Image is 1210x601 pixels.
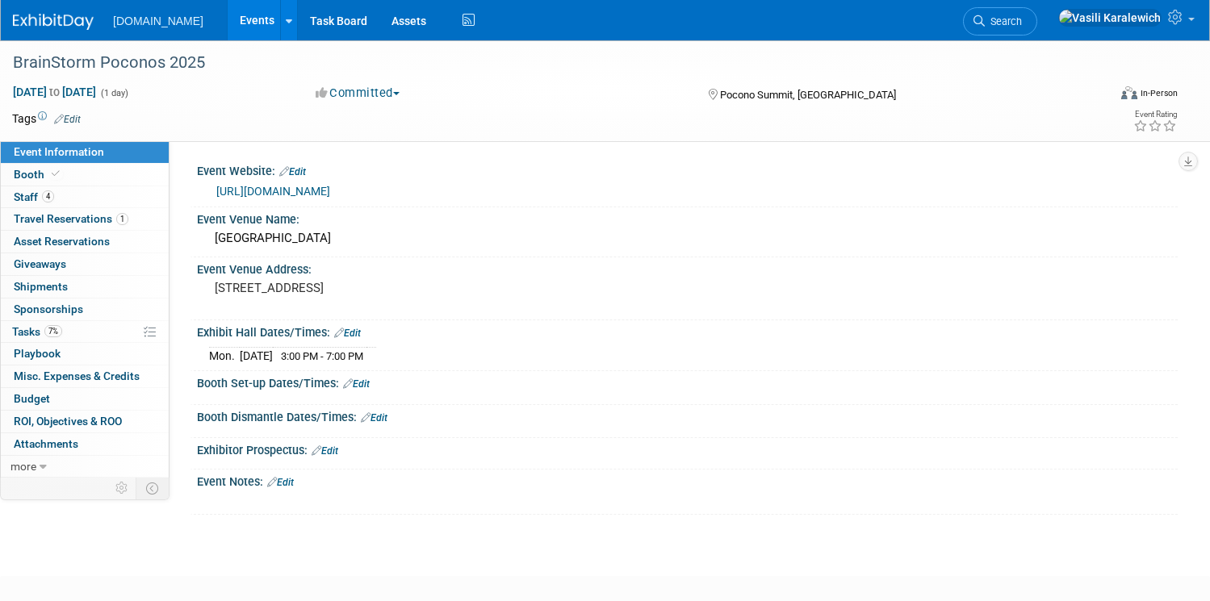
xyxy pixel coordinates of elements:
div: In-Person [1140,87,1178,99]
pre: [STREET_ADDRESS] [215,281,588,295]
span: Asset Reservations [14,235,110,248]
a: Staff4 [1,186,169,208]
span: Event Information [14,145,104,158]
span: 7% [44,325,62,337]
a: Edit [343,378,370,390]
span: Attachments [14,437,78,450]
span: Misc. Expenses & Credits [14,369,140,382]
a: Search [963,7,1037,35]
span: Staff [14,190,54,203]
a: Edit [279,166,306,177]
a: Edit [54,114,81,125]
div: Booth Dismantle Dates/Times: [197,405,1178,426]
a: Shipments [1,276,169,298]
td: Personalize Event Tab Strip [108,478,136,499]
a: Edit [267,477,294,488]
div: Event Format [1003,84,1178,108]
span: Budget [14,392,50,405]
span: Shipments [14,280,68,293]
a: Travel Reservations1 [1,208,169,230]
div: Event Venue Name: [197,207,1178,227]
td: Mon. [209,348,240,365]
a: ROI, Objectives & ROO [1,411,169,432]
div: BrainStorm Poconos 2025 [7,48,1078,77]
span: 4 [42,190,54,202]
span: Playbook [14,347,61,360]
span: [DATE] [DATE] [12,85,97,99]
a: Attachments [1,433,169,455]
div: Exhibit Hall Dates/Times: [197,320,1178,341]
span: (1 day) [99,88,128,98]
span: Giveaways [14,257,66,270]
div: Booth Set-up Dates/Times: [197,371,1178,392]
div: [GEOGRAPHIC_DATA] [209,226,1166,251]
button: Committed [310,85,406,102]
span: more [10,460,36,473]
span: ROI, Objectives & ROO [14,415,122,428]
span: Tasks [12,325,62,338]
i: Booth reservation complete [52,169,60,178]
a: Budget [1,388,169,410]
div: Event Rating [1133,111,1177,119]
span: Sponsorships [14,303,83,315]
span: Search [985,15,1022,27]
div: Event Website: [197,159,1178,180]
a: [URL][DOMAIN_NAME] [216,185,330,198]
span: Pocono Summit, [GEOGRAPHIC_DATA] [720,89,896,101]
div: Event Venue Address: [197,257,1178,278]
img: ExhibitDay [13,14,94,30]
a: Edit [312,445,338,457]
a: Sponsorships [1,298,169,320]
div: Event Notes: [197,470,1178,490]
td: Toggle Event Tabs [136,478,170,499]
span: 3:00 PM - 7:00 PM [281,350,363,362]
span: to [47,86,62,98]
a: Playbook [1,343,169,365]
a: Booth [1,164,169,186]
img: Format-Inperson.png [1121,86,1137,99]
td: Tags [12,111,81,127]
img: Vasili Karalewich [1058,9,1162,27]
span: Travel Reservations [14,212,128,225]
a: Edit [361,412,387,424]
td: [DATE] [240,348,273,365]
span: Booth [14,168,63,181]
span: 1 [116,213,128,225]
a: more [1,456,169,478]
span: [DOMAIN_NAME] [113,15,203,27]
a: Asset Reservations [1,231,169,253]
a: Giveaways [1,253,169,275]
div: Exhibitor Prospectus: [197,438,1178,459]
a: Event Information [1,141,169,163]
a: Edit [334,328,361,339]
a: Tasks7% [1,321,169,343]
a: Misc. Expenses & Credits [1,365,169,387]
